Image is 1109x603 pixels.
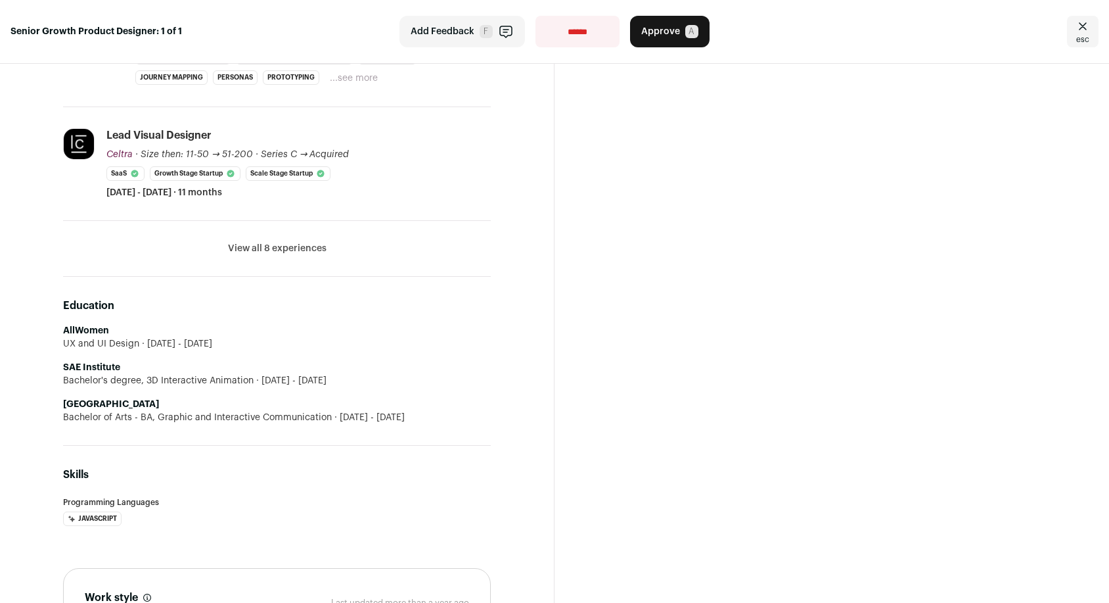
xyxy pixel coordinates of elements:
strong: Senior Growth Product Designer: 1 of 1 [11,25,182,38]
li: Journey Mapping [135,70,208,85]
li: Personas [213,70,258,85]
span: · [256,148,258,161]
button: Add Feedback F [399,16,525,47]
button: ...see more [330,72,378,85]
li: Prototyping [263,70,319,85]
span: Celtra [106,150,133,159]
span: [DATE] - [DATE] · 11 months [106,186,222,199]
span: [DATE] - [DATE] [139,337,212,350]
span: esc [1076,34,1089,45]
img: c401af95a246322c3ec485ea2e48fa917d0e71627c11c3a098f6af627ee6a429.jpg [64,129,94,159]
span: F [480,25,493,38]
span: Approve [641,25,680,38]
span: A [685,25,698,38]
li: SaaS [106,166,145,181]
div: Bachelor of Arts - BA, Graphic and Interactive Communication [63,411,491,424]
button: Approve A [630,16,710,47]
a: Close [1067,16,1098,47]
li: Growth Stage Startup [150,166,240,181]
div: Lead Visual Designer [106,128,212,143]
h2: Skills [63,467,491,483]
h2: Education [63,298,491,314]
div: Bachelor's degree, 3D Interactive Animation [63,374,491,387]
h3: Programming Languages [63,498,491,506]
span: Add Feedback [411,25,474,38]
span: [DATE] - [DATE] [332,411,405,424]
strong: AllWomen [63,326,109,335]
strong: SAE Institute [63,363,120,372]
li: Scale Stage Startup [246,166,330,181]
strong: [GEOGRAPHIC_DATA] [63,400,159,409]
button: View all 8 experiences [228,242,327,255]
span: [DATE] - [DATE] [254,374,327,387]
span: · Size then: 11-50 → 51-200 [135,150,253,159]
span: Series C → Acquired [261,150,350,159]
div: UX and UI Design [63,337,491,350]
li: JavaScript [63,512,122,526]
